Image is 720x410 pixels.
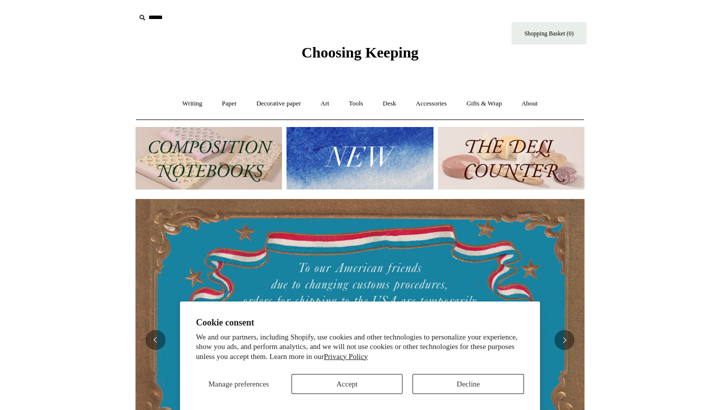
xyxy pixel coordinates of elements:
a: Writing [173,90,211,117]
a: Privacy Policy [324,352,368,360]
span: Manage preferences [208,380,269,388]
img: New.jpg__PID:f73bdf93-380a-4a35-bcfe-7823039498e1 [286,127,433,189]
a: Accessories [407,90,456,117]
a: About [512,90,547,117]
a: Desk [374,90,405,117]
a: Paper [213,90,246,117]
button: Accept [291,374,403,394]
p: We and our partners, including Shopify, use cookies and other technologies to personalize your ex... [196,332,524,362]
span: Choosing Keeping [301,44,418,60]
img: 202302 Composition ledgers.jpg__PID:69722ee6-fa44-49dd-a067-31375e5d54ec [135,127,282,189]
button: Next [554,330,574,350]
a: Art [311,90,338,117]
button: Manage preferences [196,374,281,394]
button: Decline [412,374,524,394]
a: Shopping Basket (0) [511,22,586,44]
a: Choosing Keeping [301,52,418,59]
img: The Deli Counter [438,127,584,189]
a: Decorative paper [247,90,310,117]
h2: Cookie consent [196,317,524,328]
a: Gifts & Wrap [457,90,511,117]
a: Tools [340,90,372,117]
button: Previous [145,330,165,350]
